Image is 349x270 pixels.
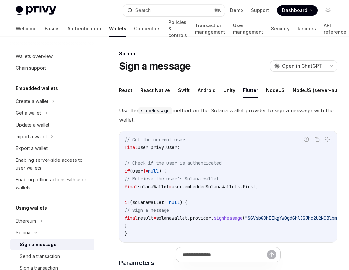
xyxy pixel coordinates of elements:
a: Chain support [10,62,94,74]
button: Solana [10,227,94,239]
div: Chain support [16,64,46,72]
div: Ethereum [16,217,36,225]
div: Export a wallet [16,144,48,152]
span: != [143,168,148,174]
div: Create a wallet [16,97,48,105]
a: Policies & controls [168,21,187,37]
button: Ask AI [323,135,332,143]
button: Toggle dark mode [323,5,333,16]
span: final [125,184,138,190]
span: signMessage [214,215,242,221]
span: (user [130,168,143,174]
a: Sign a message [10,239,94,250]
span: user [138,144,148,150]
span: user.embeddedSolanaWallets.first; [172,184,258,190]
a: Wallets [109,21,126,37]
div: Enabling server-side access to user wallets [16,156,90,172]
span: = [148,144,151,150]
a: Enabling server-side access to user wallets [10,154,94,174]
div: Sign a message [20,241,57,248]
span: (solanaWallet [130,199,164,205]
a: Basics [45,21,60,37]
button: Send message [267,250,276,259]
button: Search...⌘K [123,5,225,16]
img: light logo [16,6,56,15]
span: final [125,144,138,150]
span: result [138,215,153,221]
input: Ask a question... [183,247,267,262]
a: User management [233,21,263,37]
span: != [164,199,169,205]
div: Solana [16,229,30,237]
button: Copy the contents from the code block [313,135,321,143]
span: } [125,231,127,237]
a: API reference [324,21,346,37]
span: solanaWallet.provider. [156,215,214,221]
div: Import a wallet [16,133,47,141]
button: NodeJS (server-auth) [293,82,343,98]
a: Send a transaction [10,250,94,262]
span: // Get the current user [125,137,185,143]
span: if [125,199,130,205]
a: Enabling offline actions with user wallets [10,174,94,194]
div: Enabling offline actions with user wallets [16,176,90,192]
a: Connectors [134,21,161,37]
span: // Sign a message [125,207,169,213]
div: Update a wallet [16,121,49,129]
span: privy.user; [151,144,180,150]
span: Open in ChatGPT [282,63,322,69]
div: Solana [119,50,337,57]
a: Security [271,21,290,37]
span: Use the method on the Solana wallet provider to sign a message with the wallet. [119,106,337,124]
button: React [119,82,132,98]
button: Swift [178,82,190,98]
div: Wallets overview [16,52,53,60]
a: Demo [230,7,243,14]
span: final [125,215,138,221]
span: // Retrieve the user's Solana wallet [125,176,219,182]
a: Wallets overview [10,50,94,62]
button: NodeJS [266,82,285,98]
a: Dashboard [277,5,318,16]
div: Send a transaction [20,252,60,260]
a: Welcome [16,21,37,37]
span: null [148,168,159,174]
h5: Using wallets [16,204,47,212]
button: Flutter [243,82,258,98]
h5: Embedded wallets [16,84,58,92]
span: } [125,223,127,229]
code: signMessage [138,107,172,114]
a: Authentication [68,21,101,37]
span: solanaWallet [138,184,169,190]
a: Update a wallet [10,119,94,131]
div: Get a wallet [16,109,41,117]
a: Support [251,7,269,14]
button: Open in ChatGPT [270,60,326,72]
button: Android [198,82,216,98]
a: Transaction management [195,21,225,37]
button: Get a wallet [10,107,94,119]
span: // Check if the user is authenticated [125,160,222,166]
span: = [153,215,156,221]
a: Export a wallet [10,143,94,154]
span: = [169,184,172,190]
button: Ethereum [10,215,94,227]
span: ⌘ K [214,8,221,13]
span: ) { [180,199,187,205]
span: null [169,199,180,205]
button: Import a wallet [10,131,94,143]
button: Create a wallet [10,95,94,107]
span: Dashboard [282,7,307,14]
a: Recipes [298,21,316,37]
span: ) { [159,168,166,174]
button: React Native [140,82,170,98]
span: ( [242,215,245,221]
button: Unity [223,82,235,98]
button: Report incorrect code [302,135,311,143]
span: if [125,168,130,174]
div: Search... [135,7,154,14]
h1: Sign a message [119,60,191,72]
